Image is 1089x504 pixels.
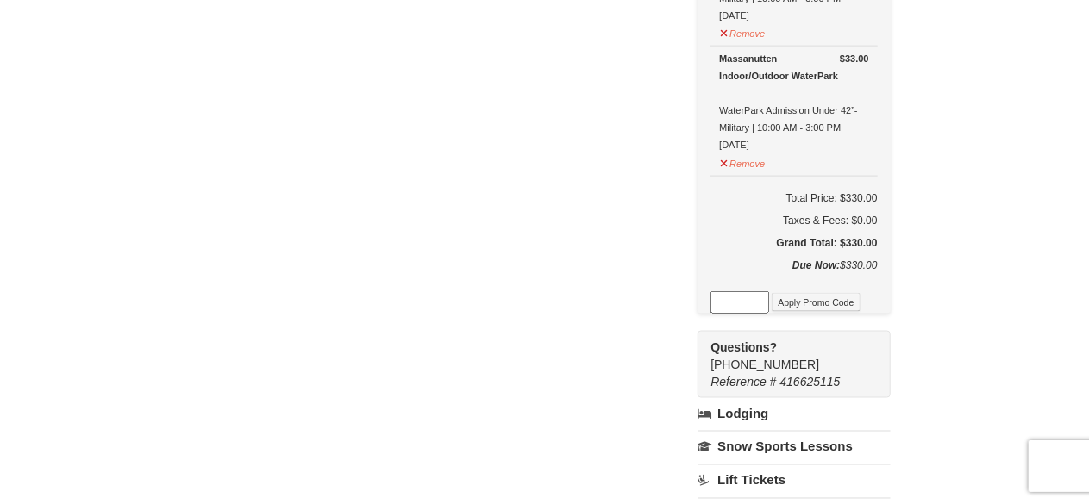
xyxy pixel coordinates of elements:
[710,340,777,354] strong: Questions?
[719,50,868,153] div: WaterPark Admission Under 42”- Military | 10:00 AM - 3:00 PM [DATE]
[710,234,877,252] h5: Grand Total: $330.00
[710,339,859,371] span: [PHONE_NUMBER]
[710,190,877,207] h6: Total Price: $330.00
[710,257,877,291] div: $330.00
[698,464,890,496] a: Lift Tickets
[710,375,776,389] span: Reference #
[719,21,766,42] button: Remove
[840,50,869,67] strong: $33.00
[719,50,868,84] div: Massanutten Indoor/Outdoor WaterPark
[698,398,890,429] a: Lodging
[710,212,877,229] div: Taxes & Fees: $0.00
[792,259,840,271] strong: Due Now:
[780,375,841,389] span: 416625115
[719,151,766,172] button: Remove
[772,293,860,312] button: Apply Promo Code
[698,431,890,463] a: Snow Sports Lessons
